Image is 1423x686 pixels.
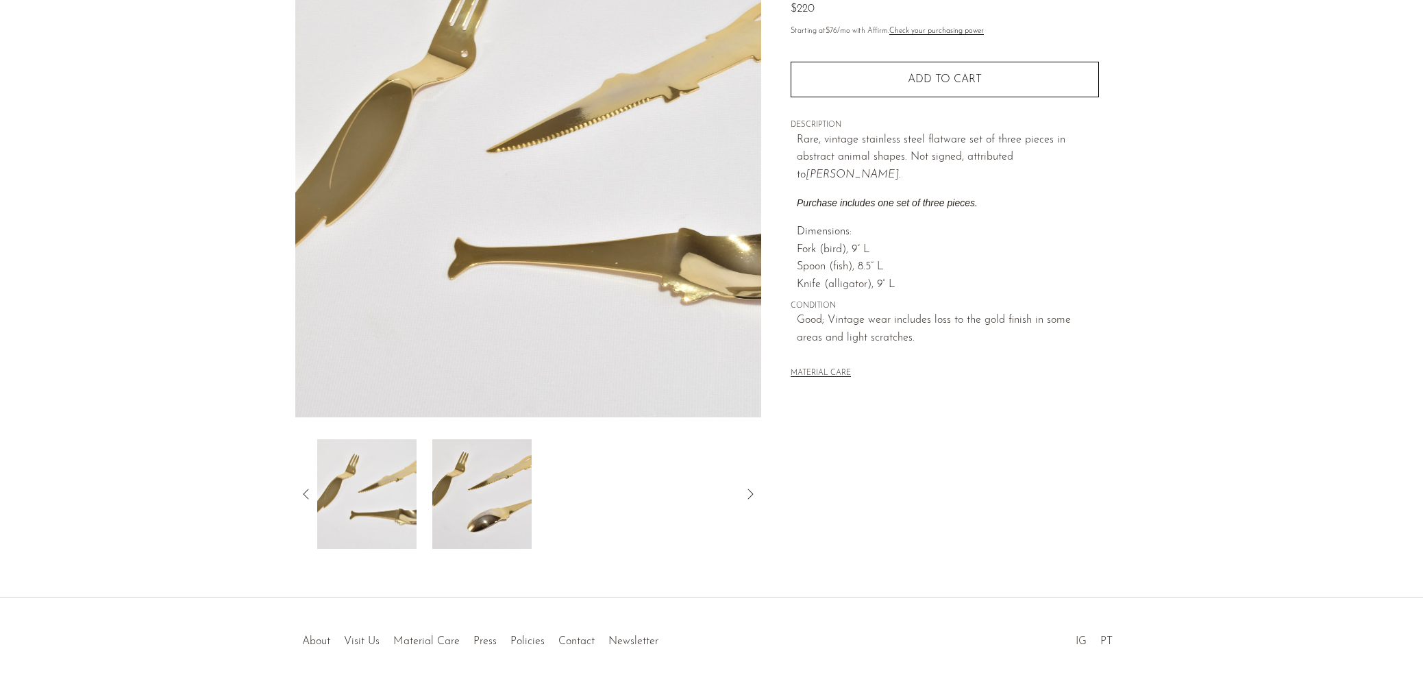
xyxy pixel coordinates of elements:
em: [PERSON_NAME] [806,169,899,180]
span: DESCRIPTION [791,119,1099,132]
p: Rare, vintage stainless steel flatware set of three pieces in abstract animal shapes. Not signed,... [797,132,1099,184]
button: MATERIAL CARE [791,369,851,379]
span: CONDITION [791,300,1099,313]
a: IG [1076,636,1087,647]
a: Press [473,636,497,647]
a: Contact [558,636,595,647]
a: Check your purchasing power - Learn more about Affirm Financing (opens in modal) [889,27,984,35]
p: Dimensions: Fork (bird), 9” L Spoon (fish), 8.5” L Knife (alligator), 9” L [797,223,1099,293]
img: French Flatware Set [317,439,416,549]
span: $76 [826,27,837,35]
button: Add to cart [791,62,1099,97]
a: About [302,636,330,647]
ul: Social Medias [1069,625,1119,651]
p: Starting at /mo with Affirm. [791,25,1099,38]
a: PT [1100,636,1113,647]
a: Material Care [393,636,460,647]
img: French Flatware Set [432,439,532,549]
a: Visit Us [344,636,380,647]
ul: Quick links [295,625,665,651]
span: $220 [791,3,815,14]
i: Purchase includes one set of three pieces. [797,197,978,208]
span: Add to cart [908,74,982,85]
span: Good; Vintage wear includes loss to the gold finish in some areas and light scratches. [797,312,1099,347]
a: Policies [510,636,545,647]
